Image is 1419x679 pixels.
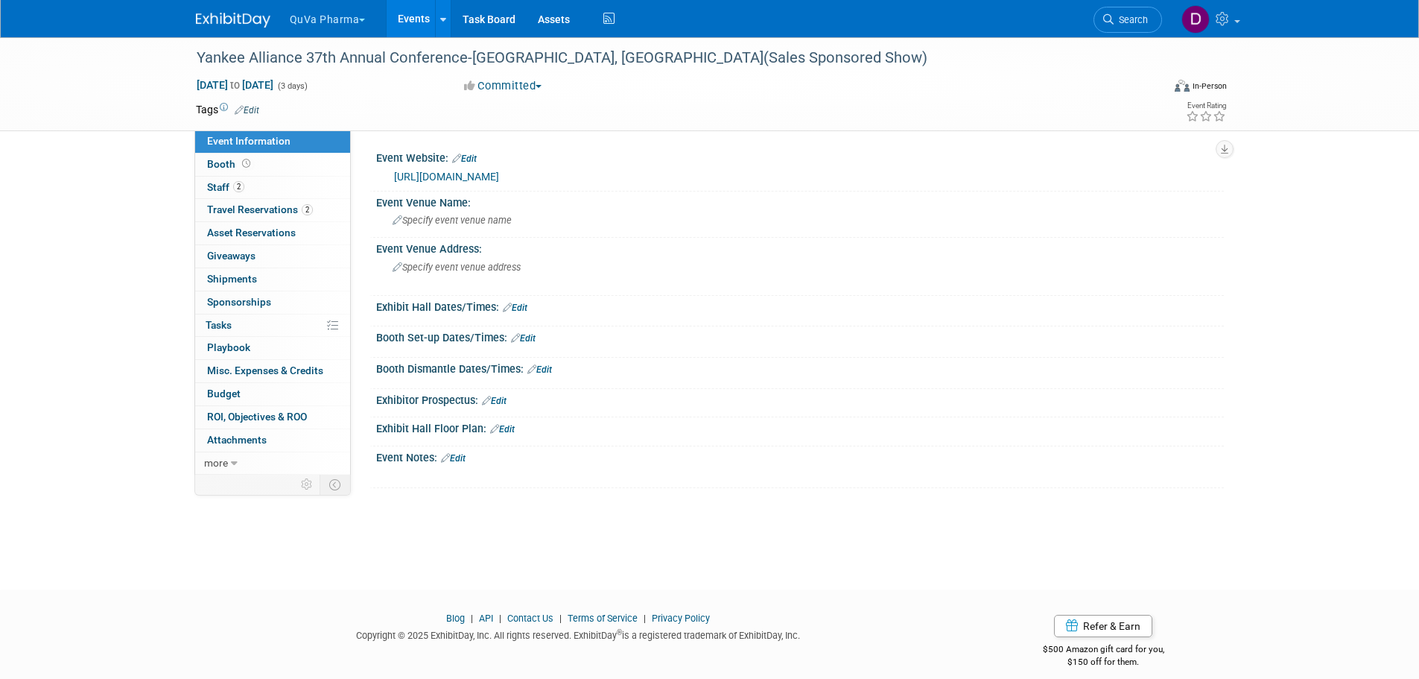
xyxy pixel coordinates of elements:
a: Privacy Policy [652,613,710,624]
a: Terms of Service [568,613,638,624]
div: $150 off for them. [983,656,1224,669]
a: Edit [441,453,466,464]
div: Event Format [1074,78,1228,100]
a: Shipments [195,268,350,291]
span: | [640,613,650,624]
img: ExhibitDay [196,13,270,28]
img: Format-Inperson.png [1175,80,1190,92]
a: [URL][DOMAIN_NAME] [394,171,499,183]
a: Travel Reservations2 [195,199,350,221]
div: Copyright © 2025 ExhibitDay, Inc. All rights reserved. ExhibitDay is a registered trademark of Ex... [196,625,962,642]
a: Tasks [195,315,350,337]
div: Event Rating [1186,102,1226,110]
a: Asset Reservations [195,222,350,244]
td: Tags [196,102,259,117]
span: | [495,613,505,624]
span: Travel Reservations [207,203,313,215]
div: Booth Set-up Dates/Times: [376,326,1224,346]
span: Misc. Expenses & Credits [207,364,323,376]
span: more [204,457,228,469]
span: Giveaways [207,250,255,262]
div: In-Person [1192,80,1227,92]
div: Exhibit Hall Floor Plan: [376,417,1224,437]
a: Attachments [195,429,350,452]
span: | [556,613,565,624]
sup: ® [617,628,622,637]
span: Search [1114,14,1148,25]
a: Event Information [195,130,350,153]
div: Event Venue Address: [376,238,1224,256]
a: Edit [503,303,527,313]
div: Event Website: [376,147,1224,166]
span: Playbook [207,341,250,353]
a: API [479,613,493,624]
span: Attachments [207,434,267,446]
span: Shipments [207,273,257,285]
a: Edit [490,424,515,435]
a: Edit [452,154,477,164]
a: Staff2 [195,177,350,199]
span: ROI, Objectives & ROO [207,411,307,423]
span: Booth [207,158,253,170]
a: ROI, Objectives & ROO [195,406,350,429]
a: Misc. Expenses & Credits [195,360,350,382]
td: Personalize Event Tab Strip [294,475,320,494]
a: Edit [482,396,507,406]
div: Booth Dismantle Dates/Times: [376,358,1224,377]
span: to [228,79,242,91]
a: Contact Us [507,613,553,624]
a: Giveaways [195,245,350,268]
span: Specify event venue name [393,215,512,226]
a: Refer & Earn [1054,615,1152,637]
span: Tasks [206,319,232,331]
a: Blog [446,613,465,624]
span: 2 [233,181,244,192]
div: Yankee Alliance 37th Annual Conference-[GEOGRAPHIC_DATA], [GEOGRAPHIC_DATA](Sales Sponsored Show) [191,45,1140,72]
span: Asset Reservations [207,227,296,239]
a: Edit [235,105,259,116]
a: more [195,452,350,475]
span: Sponsorships [207,296,271,308]
span: (3 days) [276,81,308,91]
span: 2 [302,204,313,215]
div: Event Venue Name: [376,192,1224,210]
a: Budget [195,383,350,405]
div: Exhibitor Prospectus: [376,389,1224,408]
span: [DATE] [DATE] [196,78,274,92]
a: Sponsorships [195,291,350,314]
a: Booth [195,154,350,176]
a: Edit [511,333,536,344]
span: Event Information [207,135,291,147]
div: Event Notes: [376,446,1224,466]
a: Playbook [195,337,350,359]
span: Staff [207,181,244,193]
button: Committed [459,78,547,94]
span: Budget [207,388,241,399]
a: Search [1093,7,1162,33]
span: Specify event venue address [393,262,521,273]
div: $500 Amazon gift card for you, [983,634,1224,668]
img: Danielle Mitchell [1181,5,1210,34]
td: Toggle Event Tabs [320,475,350,494]
div: Exhibit Hall Dates/Times: [376,296,1224,315]
a: Edit [527,364,552,375]
span: Booth not reserved yet [239,158,253,169]
span: | [467,613,477,624]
